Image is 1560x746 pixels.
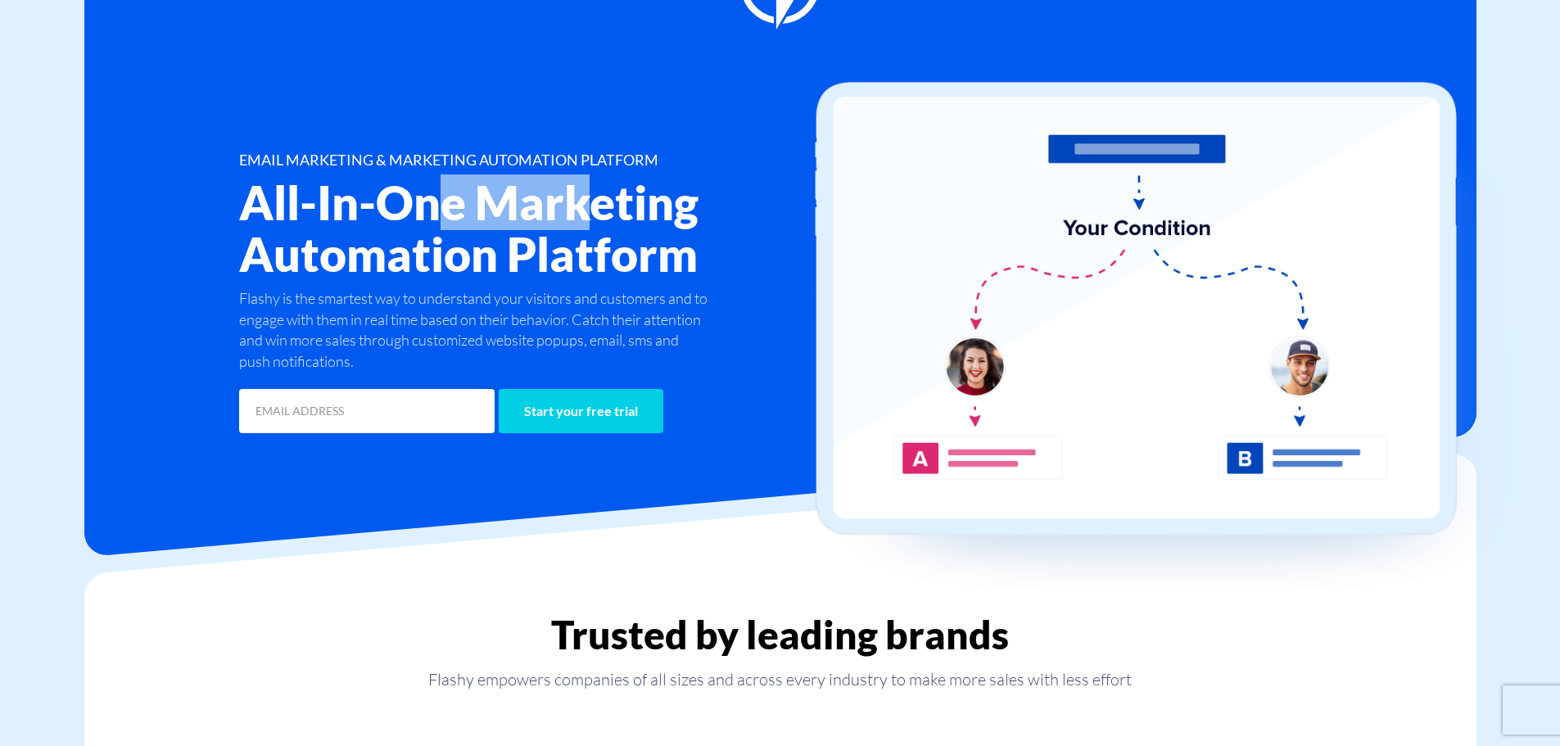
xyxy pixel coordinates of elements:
[239,152,878,169] h1: EMAIL MARKETING & MARKETING AUTOMATION PLATFORM
[499,389,663,433] input: Start your free trial
[84,613,1476,656] h2: Trusted by leading brands
[239,177,878,280] h2: All-In-One Marketing Automation Platform
[239,288,712,373] p: Flashy is the smartest way to understand your visitors and customers and to engage with them in r...
[84,668,1476,691] p: Flashy empowers companies of all sizes and across every industry to make more sales with less effort
[239,389,495,433] input: EMAIL ADDRESS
